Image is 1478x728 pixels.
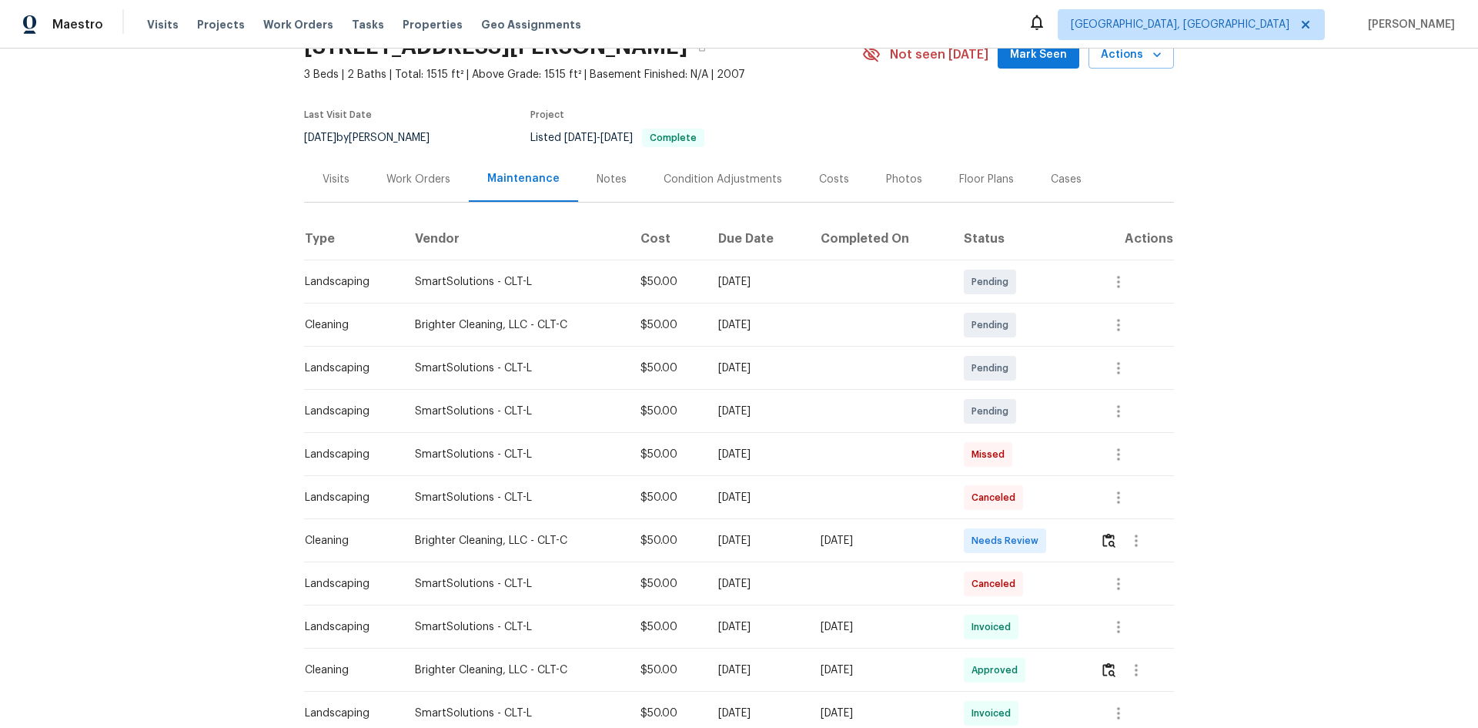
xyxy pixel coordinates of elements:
span: Pending [971,274,1015,290]
h2: [STREET_ADDRESS][PERSON_NAME] [304,39,687,55]
div: Maintenance [487,171,560,186]
div: [DATE] [718,576,795,592]
th: Type [304,217,403,260]
div: Landscaping [305,274,390,290]
span: Pending [971,404,1015,419]
div: Cleaning [305,317,390,333]
div: Landscaping [305,576,390,592]
span: Work Orders [263,17,333,32]
span: Complete [644,133,703,143]
div: Visits [323,172,349,187]
div: Landscaping [305,447,390,462]
div: [DATE] [718,619,795,635]
button: Review Icon [1100,652,1118,689]
div: SmartSolutions - CLT-L [415,404,615,419]
div: [DATE] [718,361,795,376]
span: [GEOGRAPHIC_DATA], [GEOGRAPHIC_DATA] [1071,17,1289,32]
div: by [PERSON_NAME] [304,129,448,147]
div: Landscaping [305,619,390,635]
span: Canceled [971,490,1022,505]
div: $50.00 [640,706,694,721]
span: Properties [403,17,463,32]
span: Visits [147,17,179,32]
th: Actions [1088,217,1174,260]
div: SmartSolutions - CLT-L [415,490,615,505]
div: SmartSolutions - CLT-L [415,447,615,462]
div: SmartSolutions - CLT-L [415,619,615,635]
span: Pending [971,361,1015,376]
div: [DATE] [718,533,795,549]
div: $50.00 [640,490,694,505]
span: Needs Review [971,533,1045,549]
div: [DATE] [718,490,795,505]
div: $50.00 [640,447,694,462]
div: Brighter Cleaning, LLC - CLT-C [415,533,615,549]
span: Not seen [DATE] [890,47,988,62]
button: Actions [1088,41,1174,69]
th: Completed On [808,217,952,260]
div: Cleaning [305,663,390,678]
img: Review Icon [1102,533,1115,548]
div: [DATE] [821,619,940,635]
img: Review Icon [1102,663,1115,677]
div: $50.00 [640,619,694,635]
div: [DATE] [821,663,940,678]
div: Landscaping [305,361,390,376]
div: Work Orders [386,172,450,187]
span: Canceled [971,576,1022,592]
span: Invoiced [971,619,1017,635]
div: [DATE] [821,706,940,721]
div: Condition Adjustments [664,172,782,187]
div: Brighter Cleaning, LLC - CLT-C [415,317,615,333]
th: Vendor [403,217,627,260]
div: [DATE] [718,274,795,290]
div: SmartSolutions - CLT-L [415,706,615,721]
div: Cases [1051,172,1082,187]
div: [DATE] [718,663,795,678]
div: Notes [597,172,627,187]
span: Geo Assignments [481,17,581,32]
div: $50.00 [640,361,694,376]
div: $50.00 [640,533,694,549]
div: SmartSolutions - CLT-L [415,361,615,376]
span: Approved [971,663,1024,678]
th: Due Date [706,217,808,260]
span: - [564,133,633,143]
div: [DATE] [718,317,795,333]
button: Review Icon [1100,522,1118,559]
span: Missed [971,447,1011,462]
div: Floor Plans [959,172,1014,187]
div: Cleaning [305,533,390,549]
span: Listed [530,133,704,143]
span: Invoiced [971,706,1017,721]
span: Project [530,110,564,119]
span: Projects [197,17,245,32]
span: Last Visit Date [304,110,372,119]
div: $50.00 [640,576,694,592]
div: SmartSolutions - CLT-L [415,274,615,290]
div: [DATE] [718,447,795,462]
div: Brighter Cleaning, LLC - CLT-C [415,663,615,678]
div: Landscaping [305,404,390,419]
button: Mark Seen [998,41,1079,69]
span: [DATE] [304,133,336,143]
div: $50.00 [640,317,694,333]
span: [DATE] [564,133,597,143]
div: $50.00 [640,274,694,290]
div: Landscaping [305,706,390,721]
th: Cost [628,217,707,260]
div: $50.00 [640,663,694,678]
div: [DATE] [718,706,795,721]
span: Mark Seen [1010,45,1067,65]
span: [PERSON_NAME] [1362,17,1455,32]
span: Maestro [52,17,103,32]
div: Landscaping [305,490,390,505]
span: Actions [1101,45,1162,65]
span: Tasks [352,19,384,30]
div: [DATE] [718,404,795,419]
div: SmartSolutions - CLT-L [415,576,615,592]
span: Pending [971,317,1015,333]
span: [DATE] [600,133,633,143]
th: Status [951,217,1088,260]
div: Photos [886,172,922,187]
